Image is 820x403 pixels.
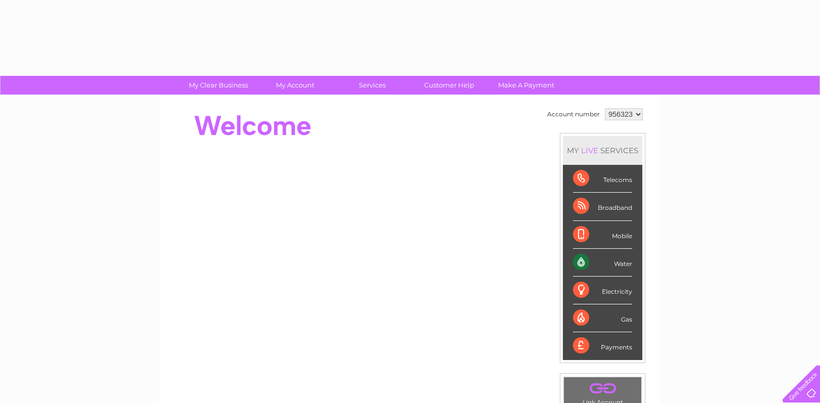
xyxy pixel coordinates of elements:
a: Services [331,76,414,95]
a: My Account [254,76,337,95]
div: Mobile [573,221,632,249]
div: LIVE [579,146,600,155]
div: Gas [573,304,632,332]
td: Account number [545,106,602,123]
div: MY SERVICES [563,136,642,165]
a: . [566,380,639,397]
div: Broadband [573,193,632,220]
div: Payments [573,332,632,360]
a: Customer Help [407,76,491,95]
div: Telecoms [573,165,632,193]
div: Electricity [573,277,632,304]
a: My Clear Business [177,76,260,95]
div: Water [573,249,632,277]
a: Make A Payment [484,76,568,95]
